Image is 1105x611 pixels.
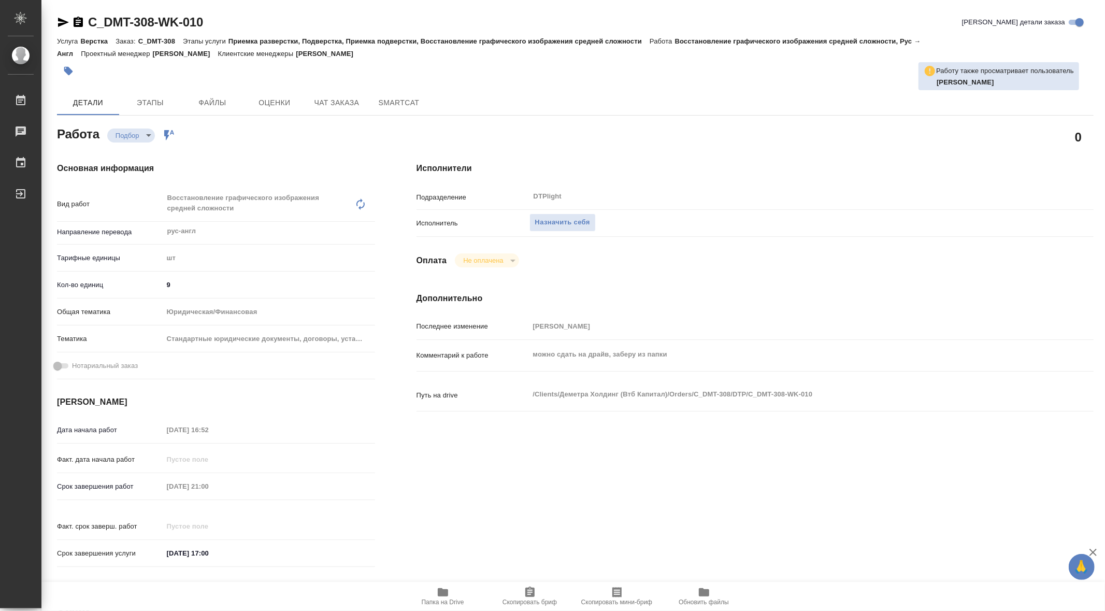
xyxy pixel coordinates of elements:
h2: 0 [1075,128,1082,146]
p: Тематика [57,334,163,344]
textarea: можно сдать на драйв, заберу из папки [529,346,1037,363]
h4: Основная информация [57,162,375,175]
div: шт [163,249,375,267]
p: Тарифные единицы [57,253,163,263]
a: C_DMT-308-WK-010 [88,15,203,29]
button: Обновить файлы [661,582,748,611]
span: Скопировать мини-бриф [581,599,652,606]
p: Работу также просматривает пользователь [936,66,1074,76]
button: Подбор [112,131,142,140]
button: Скопировать ссылку [72,16,84,29]
p: Срок завершения работ [57,481,163,492]
span: 🙏 [1073,556,1090,578]
span: Оценки [250,96,299,109]
input: Пустое поле [163,519,254,534]
span: Скопировать бриф [503,599,557,606]
span: Обновить файлы [679,599,729,606]
span: SmartCat [374,96,424,109]
button: Добавить тэг [57,60,80,82]
p: Клиентские менеджеры [218,50,296,58]
p: Верстка [80,37,116,45]
h4: Оплата [417,254,447,267]
button: Не оплачена [460,256,506,265]
p: Подразделение [417,192,529,203]
span: Детали [63,96,113,109]
p: Исполнитель [417,218,529,229]
p: Архипова Екатерина [937,77,1074,88]
p: Проектный менеджер [81,50,152,58]
span: Файлы [188,96,237,109]
span: Нотариальный заказ [72,361,138,371]
p: Общая тематика [57,307,163,317]
p: Услуга [57,37,80,45]
p: Дата начала работ [57,425,163,435]
p: Направление перевода [57,227,163,237]
div: Подбор [455,253,519,267]
p: C_DMT-308 [138,37,183,45]
button: Скопировать ссылку для ЯМессенджера [57,16,69,29]
p: Приемка разверстки, Подверстка, Приемка подверстки, Восстановление графического изображения средн... [228,37,650,45]
p: Факт. срок заверш. работ [57,521,163,532]
input: ✎ Введи что-нибудь [163,277,375,292]
button: Скопировать мини-бриф [573,582,661,611]
span: Назначить себя [535,217,590,229]
div: Стандартные юридические документы, договоры, уставы [163,330,375,348]
span: [PERSON_NAME] детали заказа [962,17,1065,27]
h4: Исполнители [417,162,1094,175]
p: Кол-во единиц [57,280,163,290]
p: [PERSON_NAME] [153,50,218,58]
input: Пустое поле [163,452,254,467]
p: [PERSON_NAME] [296,50,361,58]
button: 🙏 [1069,554,1095,580]
p: Срок завершения услуги [57,548,163,559]
input: Пустое поле [529,319,1037,334]
h4: [PERSON_NAME] [57,396,375,408]
button: Папка на Drive [399,582,486,611]
span: Этапы [125,96,175,109]
span: Чат заказа [312,96,362,109]
span: Папка на Drive [422,599,464,606]
p: Путь на drive [417,390,529,401]
p: Последнее изменение [417,321,529,332]
input: Пустое поле [163,479,254,494]
h4: Дополнительно [417,292,1094,305]
b: [PERSON_NAME] [937,78,994,86]
button: Назначить себя [529,214,596,232]
div: Подбор [107,129,155,143]
p: Комментарий к работе [417,350,529,361]
p: Этапы услуги [183,37,228,45]
p: Работа [650,37,675,45]
textarea: /Clients/Деметра Холдинг (Втб Капитал)/Orders/C_DMT-308/DTP/C_DMT-308-WK-010 [529,386,1037,403]
input: Пустое поле [163,422,254,437]
p: Факт. дата начала работ [57,454,163,465]
div: Юридическая/Финансовая [163,303,375,321]
button: Скопировать бриф [486,582,573,611]
p: Вид работ [57,199,163,209]
p: Заказ: [116,37,138,45]
input: ✎ Введи что-нибудь [163,546,254,561]
h2: Работа [57,124,99,143]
